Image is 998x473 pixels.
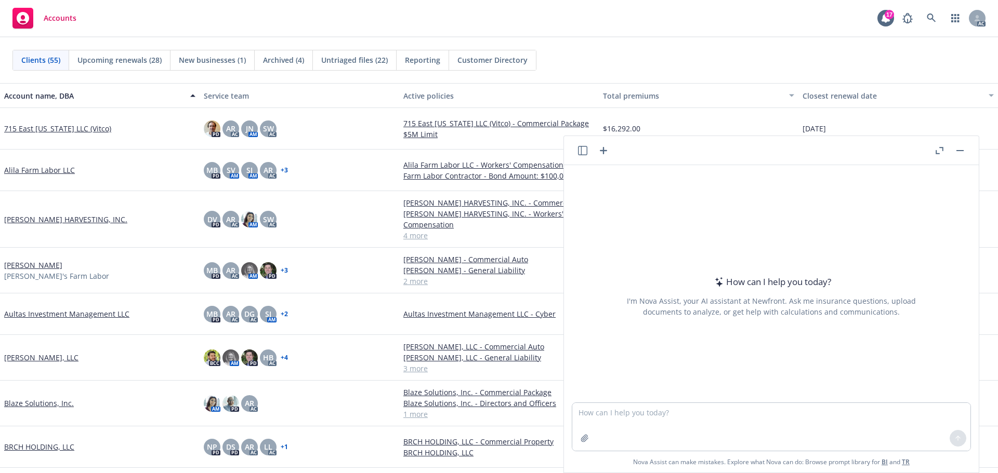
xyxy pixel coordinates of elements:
a: [PERSON_NAME], LLC - Commercial Auto [403,341,595,352]
div: I'm Nova Assist, your AI assistant at Newfront. Ask me insurance questions, upload documents to a... [625,295,917,317]
button: Total premiums [599,83,798,108]
a: + 4 [281,355,288,361]
span: Customer Directory [457,55,528,65]
a: + 2 [281,311,288,317]
a: [PERSON_NAME] HARVESTING, INC. - Commercial Auto [403,197,595,208]
span: DV [207,214,217,225]
a: BI [882,457,888,466]
button: Closest renewal date [798,83,998,108]
div: Active policies [403,90,595,101]
span: DS [226,441,235,452]
div: Account name, DBA [4,90,184,101]
span: Archived (4) [263,55,304,65]
span: New businesses (1) [179,55,246,65]
span: SW [263,123,274,134]
span: Nova Assist can make mistakes. Explore what Nova can do: Browse prompt library for and [568,451,975,472]
span: Reporting [405,55,440,65]
span: AR [245,398,254,409]
a: Accounts [8,4,81,33]
a: + 3 [281,167,288,173]
a: BRCH HOLDING, LLC [403,447,595,458]
span: MB [206,308,218,319]
a: [PERSON_NAME] HARVESTING, INC. - Workers' Compensation [403,208,595,230]
a: BRCH HOLDING, LLC [4,441,74,452]
a: 715 East [US_STATE] LLC (Vitco) [4,123,111,134]
span: SJ [246,165,253,175]
span: Clients (55) [21,55,60,65]
span: Accounts [44,14,76,22]
span: HB [263,352,273,363]
img: photo [204,395,220,412]
a: [PERSON_NAME], LLC - General Liability [403,352,595,363]
a: Search [921,8,942,29]
a: + 1 [281,444,288,450]
a: + 3 [281,267,288,274]
span: [DATE] [803,123,826,134]
img: photo [204,349,220,366]
a: Switch app [945,8,966,29]
a: Aultas Investment Management LLC [4,308,129,319]
div: Service team [204,90,395,101]
a: Alila Farm Labor LLC [4,165,75,175]
button: Service team [200,83,399,108]
span: AR [245,441,254,452]
a: $5M Limit [403,129,595,140]
a: 2 more [403,276,595,287]
a: [PERSON_NAME] - Commercial Auto [403,254,595,265]
a: 3 more [403,363,595,374]
span: SJ [265,308,271,319]
img: photo [222,349,239,366]
a: [PERSON_NAME], LLC [4,352,78,363]
a: Blaze Solutions, Inc. - Commercial Package [403,387,595,398]
img: photo [241,349,258,366]
span: AR [226,308,235,319]
a: Aultas Investment Management LLC - Cyber [403,308,595,319]
a: Blaze Solutions, Inc. [4,398,74,409]
a: 4 more [403,230,595,241]
a: BRCH HOLDING, LLC - Commercial Property [403,436,595,447]
button: Active policies [399,83,599,108]
a: [PERSON_NAME] - General Liability [403,265,595,276]
span: SV [227,165,235,175]
a: Farm Labor Contractor - Bond Amount: $100,000 [403,170,595,181]
span: AR [226,123,235,134]
div: How can I help you today? [712,275,831,289]
span: NP [207,441,217,452]
img: photo [222,395,239,412]
span: AR [226,265,235,276]
a: [PERSON_NAME] HARVESTING, INC. [4,214,127,225]
a: [PERSON_NAME] [4,260,62,271]
span: [PERSON_NAME]'s Farm Labor [4,271,109,281]
span: MB [206,165,218,175]
a: Alila Farm Labor LLC - Workers' Compensation [403,159,595,170]
span: $16,292.00 [603,123,640,134]
div: Total premiums [603,90,783,101]
img: photo [260,262,277,279]
img: photo [241,211,258,227]
span: DG [244,308,255,319]
span: MB [206,265,218,276]
img: photo [204,120,220,137]
span: AR [226,214,235,225]
a: TR [902,457,910,466]
div: Closest renewal date [803,90,982,101]
span: LL [264,441,272,452]
span: JN [246,123,254,134]
a: 715 East [US_STATE] LLC (Vitco) - Commercial Package [403,118,595,129]
span: Upcoming renewals (28) [77,55,162,65]
span: AR [264,165,273,175]
img: photo [241,262,258,279]
div: 17 [885,10,894,19]
a: Report a Bug [897,8,918,29]
span: Untriaged files (22) [321,55,388,65]
a: Blaze Solutions, Inc. - Directors and Officers [403,398,595,409]
a: 1 more [403,409,595,420]
span: SW [263,214,274,225]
